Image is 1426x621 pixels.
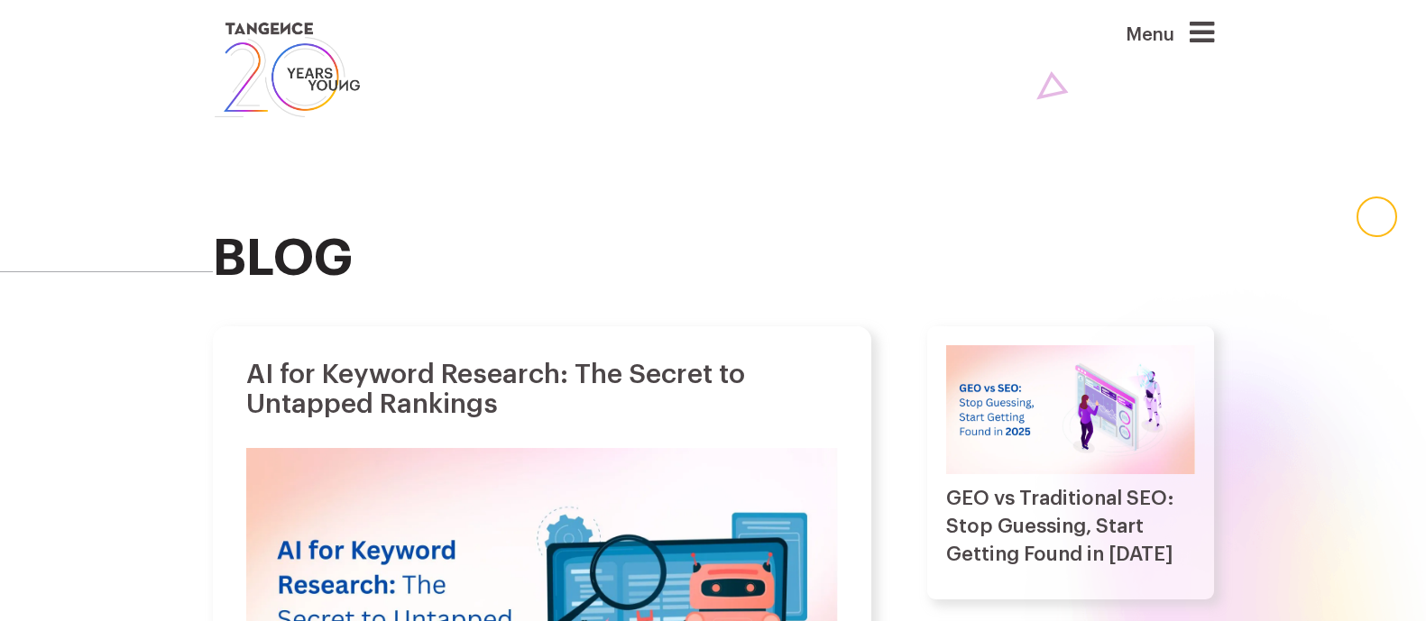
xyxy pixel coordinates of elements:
[946,489,1174,564] a: GEO vs Traditional SEO: Stop Guessing, Start Getting Found in [DATE]
[946,345,1195,474] img: GEO vs Traditional SEO: Stop Guessing, Start Getting Found in 2025
[213,18,363,122] img: logo SVG
[246,360,838,419] h1: AI for Keyword Research: The Secret to Untapped Rankings
[213,231,1214,287] h2: blog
